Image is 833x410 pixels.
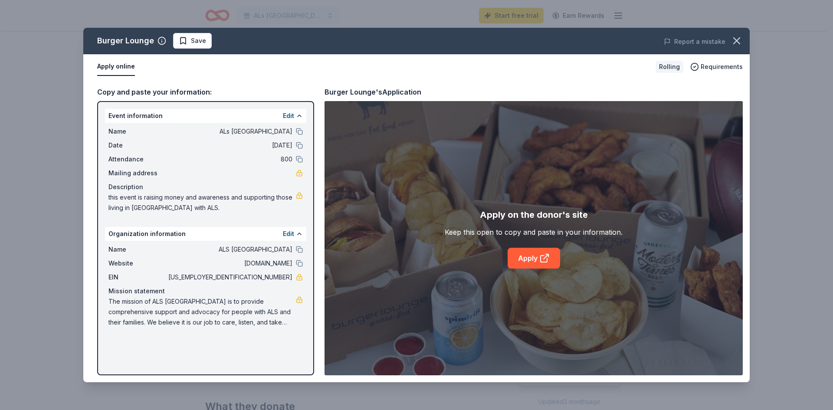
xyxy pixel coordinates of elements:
[108,126,167,137] span: Name
[108,168,167,178] span: Mailing address
[97,34,154,48] div: Burger Lounge
[480,208,588,222] div: Apply on the donor's site
[108,154,167,164] span: Attendance
[167,244,292,255] span: ALS [GEOGRAPHIC_DATA]
[105,109,306,123] div: Event information
[105,227,306,241] div: Organization information
[167,272,292,282] span: [US_EMPLOYER_IDENTIFICATION_NUMBER]
[508,248,560,269] a: Apply
[167,154,292,164] span: 800
[445,227,623,237] div: Keep this open to copy and paste in your information.
[167,140,292,151] span: [DATE]
[283,111,294,121] button: Edit
[108,140,167,151] span: Date
[97,58,135,76] button: Apply online
[108,286,303,296] div: Mission statement
[701,62,743,72] span: Requirements
[167,126,292,137] span: ALs [GEOGRAPHIC_DATA]
[108,182,303,192] div: Description
[97,86,314,98] div: Copy and paste your information:
[664,36,725,47] button: Report a mistake
[108,244,167,255] span: Name
[325,86,421,98] div: Burger Lounge's Application
[690,62,743,72] button: Requirements
[656,61,683,73] div: Rolling
[167,258,292,269] span: [DOMAIN_NAME]
[191,36,206,46] span: Save
[108,296,296,328] span: The mission of ALS [GEOGRAPHIC_DATA] is to provide comprehensive support and advocacy for people ...
[173,33,212,49] button: Save
[283,229,294,239] button: Edit
[108,272,167,282] span: EIN
[108,258,167,269] span: Website
[108,192,296,213] span: this event is raising money and awareness and supporting those living in [GEOGRAPHIC_DATA] with ALS.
